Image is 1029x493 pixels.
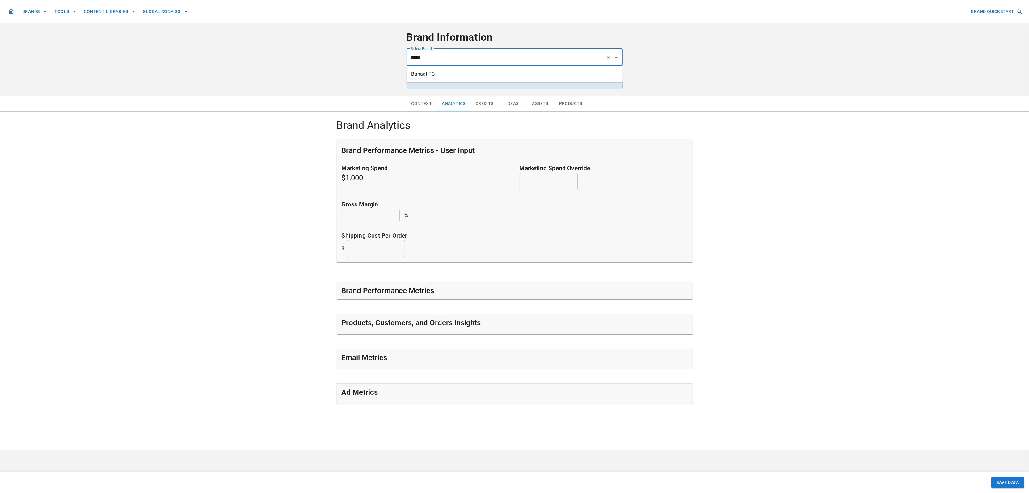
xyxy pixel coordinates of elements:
button: CONTENT LIBRARIES [81,6,138,17]
p: % [405,212,408,219]
p: Shipping cost per order [342,231,688,240]
div: Products, Customers, and Orders Insights [337,314,693,334]
label: Select Brand [411,46,432,51]
button: BRAND QUICKSTART [969,6,1024,17]
button: Context [407,96,437,111]
h4: Brand Analytics [337,119,693,132]
h4: Brand Information [407,31,623,44]
li: Banaat FC [407,69,623,80]
div: Ad Metrics [337,384,693,403]
p: Marketing Spend [342,164,510,173]
button: Credits [470,96,499,111]
button: TOOLS [52,6,79,17]
button: BRANDS [20,6,49,17]
h5: Email Metrics [342,353,387,363]
button: Ideas [499,96,526,111]
button: Clear [604,53,613,62]
p: Marketing Spend Override [520,164,688,173]
h5: $1,000 [342,164,510,190]
button: Assets [526,96,554,111]
div: Email Metrics [337,349,693,369]
h5: Brand Performance Metrics - User Input [342,145,475,155]
button: Close [612,53,621,62]
button: GLOBAL CONFIGS [140,6,190,17]
button: Products [554,96,587,111]
h5: Brand Performance Metrics [342,286,434,296]
button: SAVE DATA [991,477,1024,488]
p: Gross margin [342,200,688,209]
strong: Brand ID: [412,77,433,83]
p: $ [342,245,344,252]
div: Brand Performance Metrics - User Input [337,139,693,162]
div: Brand Performance Metrics [337,282,693,299]
h5: Products, Customers, and Orders Insights [342,318,481,328]
h5: Ad Metrics [342,387,378,397]
button: Analytics [437,96,470,111]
